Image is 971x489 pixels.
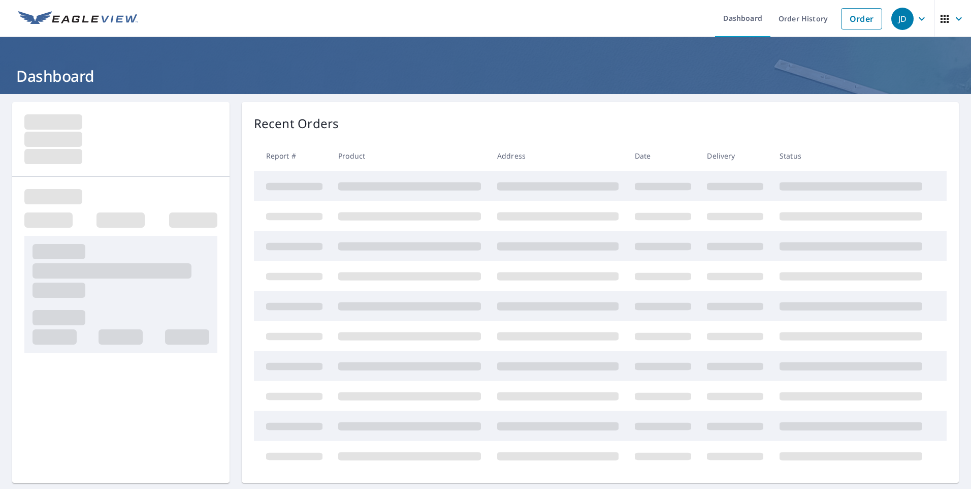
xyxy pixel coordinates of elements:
th: Status [771,141,930,171]
h1: Dashboard [12,66,959,86]
img: EV Logo [18,11,138,26]
div: JD [891,8,914,30]
a: Order [841,8,882,29]
th: Report # [254,141,331,171]
th: Product [330,141,489,171]
th: Date [627,141,699,171]
th: Delivery [699,141,771,171]
th: Address [489,141,627,171]
p: Recent Orders [254,114,339,133]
